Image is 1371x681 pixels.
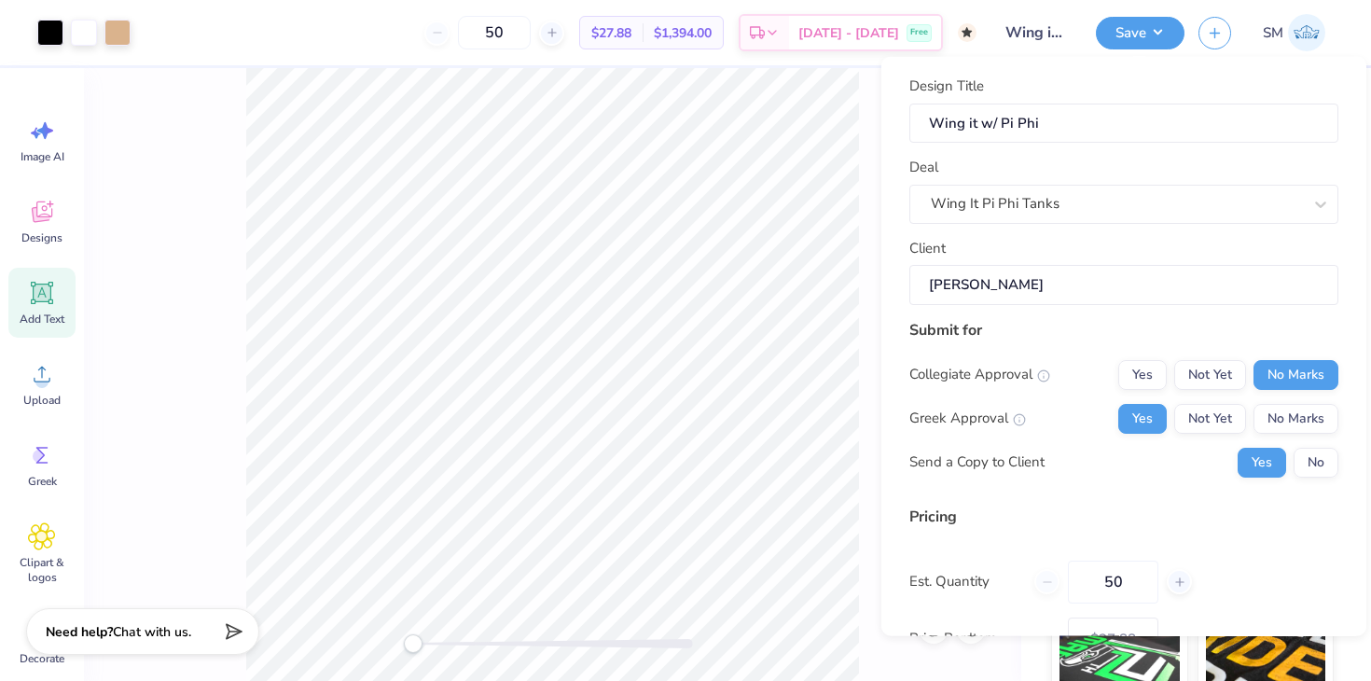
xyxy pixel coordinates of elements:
[910,26,928,39] span: Free
[28,474,57,489] span: Greek
[1118,359,1167,389] button: Yes
[798,23,899,43] span: [DATE] - [DATE]
[591,23,631,43] span: $27.88
[1096,17,1184,49] button: Save
[404,634,422,653] div: Accessibility label
[1238,447,1286,477] button: Yes
[1174,359,1246,389] button: Not Yet
[1068,560,1158,603] input: – –
[909,628,1054,649] label: Price Per Item
[1263,22,1283,44] span: SM
[20,312,64,327] span: Add Text
[1253,359,1338,389] button: No Marks
[1174,403,1246,433] button: Not Yet
[1254,14,1334,51] a: SM
[23,393,61,408] span: Upload
[990,14,1082,51] input: Untitled Design
[20,651,64,666] span: Decorate
[909,76,984,97] label: Design Title
[654,23,712,43] span: $1,394.00
[909,452,1045,473] div: Send a Copy to Client
[1294,447,1338,477] button: No
[909,265,1338,305] input: e.g. Ethan Linker
[113,623,191,641] span: Chat with us.
[909,408,1026,429] div: Greek Approval
[1253,403,1338,433] button: No Marks
[21,149,64,164] span: Image AI
[21,230,62,245] span: Designs
[909,505,1338,527] div: Pricing
[909,237,946,258] label: Client
[458,16,531,49] input: – –
[11,555,73,585] span: Clipart & logos
[909,571,1020,592] label: Est. Quantity
[1118,403,1167,433] button: Yes
[46,623,113,641] strong: Need help?
[909,157,938,178] label: Deal
[1288,14,1325,51] img: Savannah Martin
[909,364,1050,385] div: Collegiate Approval
[909,318,1338,340] div: Submit for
